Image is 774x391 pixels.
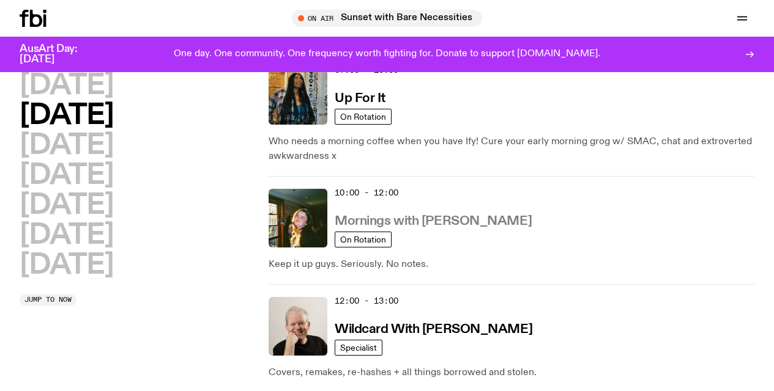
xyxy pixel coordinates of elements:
[269,134,754,164] p: Who needs a morning coffee when you have Ify! Cure your early morning grog w/ SMAC, chat and extr...
[174,49,600,60] p: One day. One community. One frequency worth fighting for. Donate to support [DOMAIN_NAME].
[269,189,327,247] img: Freya smiles coyly as she poses for the image.
[20,252,113,279] button: [DATE]
[340,343,377,352] span: Specialist
[269,297,327,356] img: Stuart is smiling charmingly, wearing a black t-shirt against a stark white background.
[340,112,386,121] span: On Rotation
[20,72,113,100] button: [DATE]
[335,215,532,228] h3: Mornings with [PERSON_NAME]
[335,321,532,336] a: Wildcard With [PERSON_NAME]
[335,323,532,336] h3: Wildcard With [PERSON_NAME]
[335,90,385,105] a: Up For It
[269,257,754,272] p: Keep it up guys. Seriously. No notes.
[335,295,398,307] span: 12:00 - 13:00
[335,187,398,199] span: 10:00 - 12:00
[335,109,392,125] a: On Rotation
[20,192,113,219] button: [DATE]
[335,340,382,356] a: Specialist
[335,232,392,247] a: On Rotation
[269,365,754,380] p: Covers, remakes, re-hashes + all things borrowed and stolen.
[20,44,98,65] h3: AusArt Day: [DATE]
[292,10,482,27] button: On AirSunset with Bare Necessities
[335,213,532,228] a: Mornings with [PERSON_NAME]
[20,132,113,159] button: [DATE]
[340,235,386,244] span: On Rotation
[20,162,113,189] button: [DATE]
[269,66,327,125] img: Ify - a Brown Skin girl with black braided twists, looking up to the side with her tongue stickin...
[20,222,113,249] button: [DATE]
[20,102,113,130] button: [DATE]
[335,92,385,105] h3: Up For It
[24,296,72,303] span: Jump to now
[20,294,76,306] button: Jump to now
